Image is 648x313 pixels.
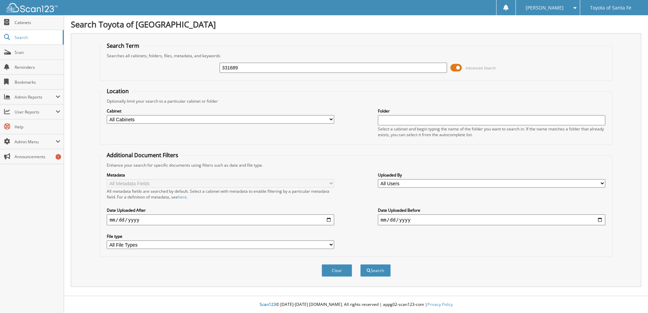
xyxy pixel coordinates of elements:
[378,126,605,138] div: Select a cabinet and begin typing the name of the folder you want to search in. If the name match...
[15,109,56,115] span: User Reports
[107,108,334,114] label: Cabinet
[427,301,453,307] a: Privacy Policy
[526,6,564,10] span: [PERSON_NAME]
[378,108,605,114] label: Folder
[15,124,60,130] span: Help
[107,214,334,225] input: start
[71,19,641,30] h1: Search Toyota of [GEOGRAPHIC_DATA]
[15,49,60,55] span: Scan
[15,20,60,25] span: Cabinets
[15,79,60,85] span: Bookmarks
[15,154,60,160] span: Announcements
[590,6,631,10] span: Toyota of Santa Fe
[260,301,276,307] span: Scan123
[103,87,132,95] legend: Location
[107,207,334,213] label: Date Uploaded After
[64,296,648,313] div: © [DATE]-[DATE] [DOMAIN_NAME]. All rights reserved | appg02-scan123-com |
[107,188,334,200] div: All metadata fields are searched by default. Select a cabinet with metadata to enable filtering b...
[15,139,56,145] span: Admin Menu
[103,162,609,168] div: Enhance your search for specific documents using filters such as date and file type.
[7,3,58,12] img: scan123-logo-white.svg
[56,154,61,160] div: 1
[378,214,605,225] input: end
[466,65,496,70] span: Advanced Search
[103,42,143,49] legend: Search Term
[103,151,182,159] legend: Additional Document Filters
[103,53,609,59] div: Searches all cabinets, folders, files, metadata, and keywords
[360,264,391,277] button: Search
[15,64,60,70] span: Reminders
[378,207,605,213] label: Date Uploaded Before
[107,172,334,178] label: Metadata
[178,194,187,200] a: here
[107,233,334,239] label: File type
[103,98,609,104] div: Optionally limit your search to a particular cabinet or folder
[15,35,59,40] span: Search
[15,94,56,100] span: Admin Reports
[378,172,605,178] label: Uploaded By
[322,264,352,277] button: Clear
